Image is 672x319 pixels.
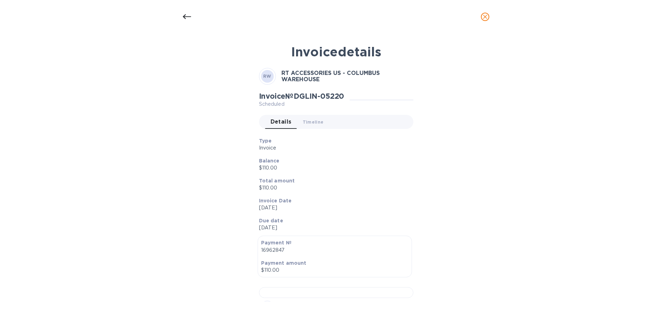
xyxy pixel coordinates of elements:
[303,118,324,126] span: Timeline
[259,204,408,211] p: [DATE]
[259,178,295,183] b: Total amount
[259,184,408,192] p: $110.00
[259,224,408,231] p: [DATE]
[259,92,344,100] h2: Invoice № DGLIN-05220
[259,198,292,203] b: Invoice Date
[259,100,344,108] p: Scheduled
[259,138,272,144] b: Type
[261,240,292,245] b: Payment №
[261,266,408,274] p: $110.00
[291,44,381,60] b: Invoice details
[259,164,408,172] p: $110.00
[271,117,292,127] span: Details
[259,144,408,152] p: Invoice
[261,247,408,254] p: 16962847
[261,260,307,266] b: Payment amount
[281,301,359,310] a: Payment № 16962847
[281,70,380,83] b: RT ACCESSORIES US - COLUMBUS WAREHOUSE
[259,158,280,164] b: Balance
[263,74,271,79] b: RW
[259,218,283,223] b: Due date
[477,8,493,25] button: close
